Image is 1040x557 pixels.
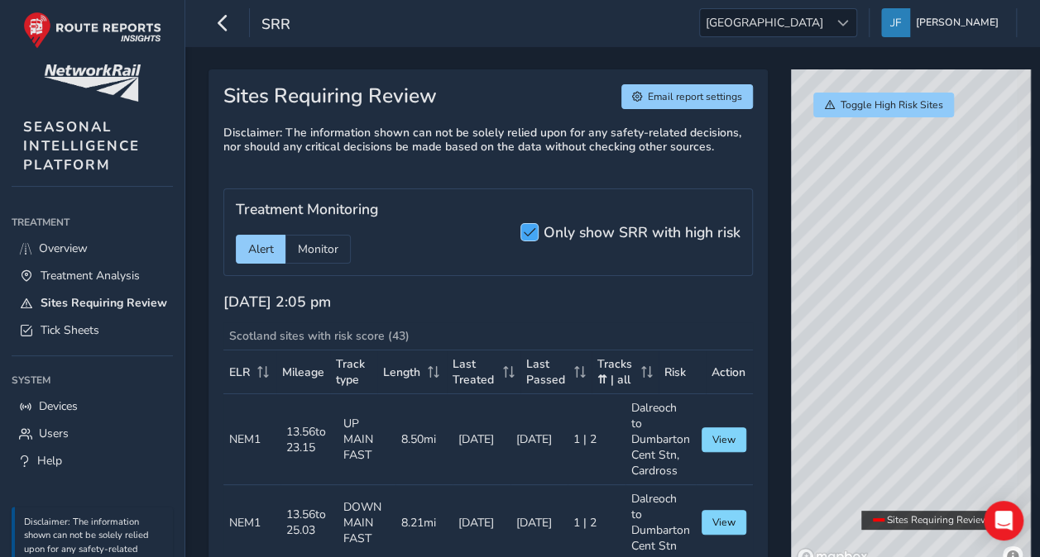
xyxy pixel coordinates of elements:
[881,8,1004,37] button: [PERSON_NAME]
[664,364,686,380] span: Risk
[12,289,173,317] a: Sites Requiring Review
[223,293,331,311] h5: [DATE] 2:05 pm
[298,241,338,257] span: Monitor
[39,240,88,256] span: Overview
[41,268,140,283] span: Treatment Analysis
[712,364,745,380] span: Action
[712,516,736,529] span: View
[248,241,274,257] span: Alert
[41,322,99,338] span: Tick Sheets
[282,364,324,380] span: Mileage
[840,98,942,112] span: Toggle High Risk Sites
[625,394,696,485] td: Dalreoch to Dumbarton Cent Stn, Cardross
[12,262,173,289] a: Treatment Analysis
[12,368,173,393] div: System
[39,398,78,414] span: Devices
[44,64,141,102] img: customer logo
[453,394,510,485] td: [DATE]
[383,364,420,380] span: Length
[597,356,635,388] span: Tracks ⇈ | all
[223,84,437,109] h3: Sites Requiring Review
[236,201,378,218] h5: Treatment Monitoring
[887,513,989,526] span: Sites Requiring Review
[286,507,326,538] div: 13.56 to 25.03
[544,224,740,241] h5: Only show SRR with high risk
[12,393,173,420] a: Devices
[395,394,453,485] td: 8.50mi
[229,328,410,344] span: Scotland sites with risk score (43)
[338,394,395,485] td: UP MAIN FAST
[621,84,754,109] button: Email report settings
[526,356,568,388] span: Last Passed
[37,453,62,469] span: Help
[702,510,747,535] button: View
[39,426,69,441] span: Users
[813,93,954,117] button: Toggle High Risk Sites
[23,12,161,49] img: rr logo
[12,210,173,235] div: Treatment
[648,90,742,103] span: Email report settings
[23,117,140,174] span: SEASONAL INTELLIGENCE PLATFORM
[229,364,250,380] span: ELR
[12,235,173,262] a: Overview
[568,394,625,485] td: 1 | 2
[700,9,829,36] span: [GEOGRAPHIC_DATA]
[285,235,351,264] div: Monitor
[236,235,285,264] div: Alert
[336,356,371,388] span: Track type
[223,126,754,155] h6: Disclaimer: The information shown can not be solely relied upon for any safety-related decisions,...
[41,295,167,311] span: Sites Requiring Review
[916,8,999,37] span: [PERSON_NAME]
[453,356,497,388] span: Last Treated
[984,501,1023,540] div: Open Intercom Messenger
[702,427,747,452] button: View
[223,394,280,485] td: NEM1
[510,394,568,485] td: [DATE]
[261,14,290,37] span: srr
[286,424,326,455] div: 13.56 to 23.15
[12,317,173,344] a: Tick Sheets
[712,433,736,446] span: View
[881,8,910,37] img: diamond-layout
[12,420,173,447] a: Users
[12,447,173,474] a: Help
